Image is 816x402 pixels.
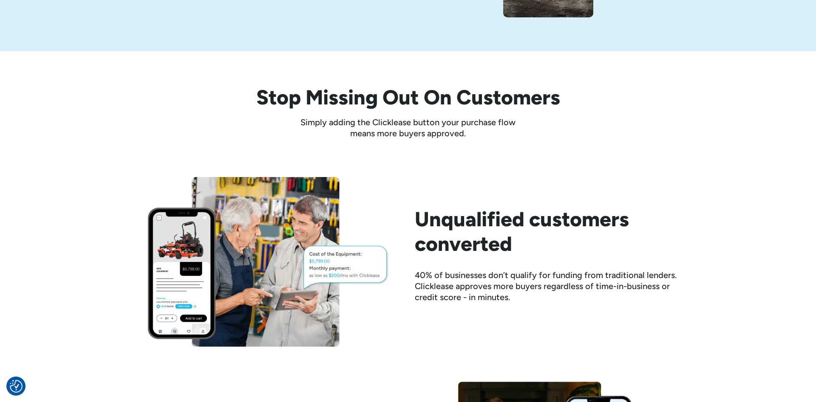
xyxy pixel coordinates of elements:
p: Simply adding the Clicklease button your purchase flow means more buyers approved. [289,117,527,139]
button: Consent Preferences [10,380,23,393]
h2: Unqualified customers converted [415,207,680,256]
div: 40% of businesses don’t qualify for funding from traditional lenders. Clicklease approves more bu... [415,270,680,303]
img: Two men talking while holding a tablet which includes an equipment financing quote [136,177,401,347]
h2: Stop Missing Out On Customers [136,85,680,110]
img: Revisit consent button [10,380,23,393]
